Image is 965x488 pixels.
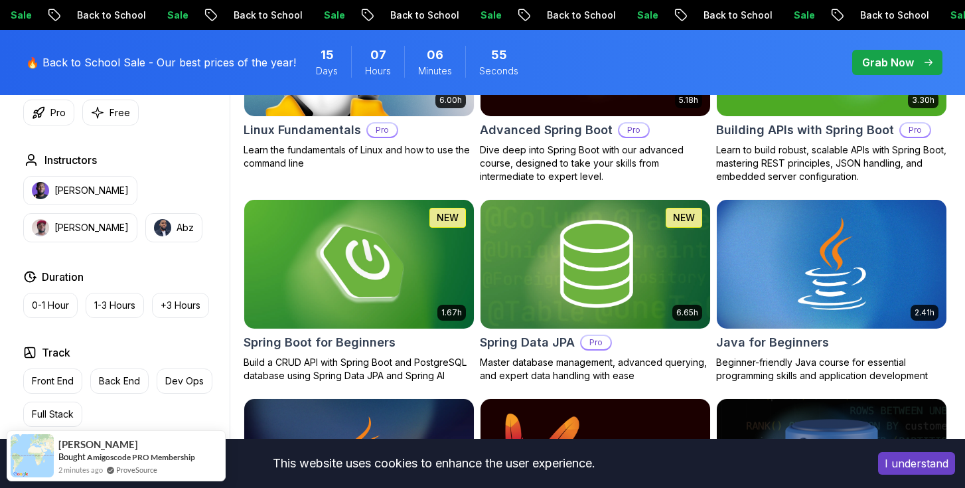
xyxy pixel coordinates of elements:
[99,374,140,388] p: Back End
[849,9,939,22] p: Back to School
[782,9,825,22] p: Sale
[94,299,135,312] p: 1-3 Hours
[44,152,97,168] h2: Instructors
[54,221,129,234] p: [PERSON_NAME]
[480,199,711,382] a: Spring Data JPA card6.65hNEWSpring Data JPAProMaster database management, advanced querying, and ...
[244,356,475,382] p: Build a CRUD API with Spring Boot and PostgreSQL database using Spring Data JPA and Spring AI
[313,9,355,22] p: Sale
[23,293,78,318] button: 0-1 Hour
[480,121,613,139] h2: Advanced Spring Boot
[23,402,82,427] button: Full Stack
[32,182,49,199] img: instructor img
[491,46,507,64] span: 55 Seconds
[145,213,202,242] button: instructor imgAbz
[90,368,149,394] button: Back End
[912,95,934,106] p: 3.30h
[536,9,626,22] p: Back to School
[673,211,695,224] p: NEW
[316,64,338,78] span: Days
[379,9,469,22] p: Back to School
[23,368,82,394] button: Front End
[716,356,947,382] p: Beginner-friendly Java course for essential programming skills and application development
[54,184,129,197] p: [PERSON_NAME]
[480,143,711,183] p: Dive deep into Spring Boot with our advanced course, designed to take your skills from intermedia...
[116,464,157,475] a: ProveSource
[716,333,829,352] h2: Java for Beginners
[915,307,934,318] p: 2.41h
[469,9,512,22] p: Sale
[619,123,648,137] p: Pro
[427,46,443,64] span: 6 Minutes
[165,374,204,388] p: Dev Ops
[437,211,459,224] p: NEW
[244,333,396,352] h2: Spring Boot for Beginners
[50,106,66,120] p: Pro
[42,345,70,361] h2: Track
[717,200,946,329] img: Java for Beginners card
[238,197,479,331] img: Spring Boot for Beginners card
[481,200,710,329] img: Spring Data JPA card
[439,95,462,106] p: 6.00h
[86,293,144,318] button: 1-3 Hours
[480,333,575,352] h2: Spring Data JPA
[58,451,86,462] span: Bought
[716,121,894,139] h2: Building APIs with Spring Boot
[10,449,858,478] div: This website uses cookies to enhance the user experience.
[32,219,49,236] img: instructor img
[58,439,138,450] span: [PERSON_NAME]
[110,106,130,120] p: Free
[161,299,200,312] p: +3 Hours
[581,336,611,349] p: Pro
[82,100,139,125] button: Free
[370,46,386,64] span: 7 Hours
[679,95,698,106] p: 5.18h
[42,269,84,285] h2: Duration
[66,9,156,22] p: Back to School
[32,408,74,421] p: Full Stack
[626,9,668,22] p: Sale
[87,452,195,462] a: Amigoscode PRO Membership
[32,299,69,312] p: 0-1 Hour
[244,143,475,170] p: Learn the fundamentals of Linux and how to use the command line
[244,121,361,139] h2: Linux Fundamentals
[479,64,518,78] span: Seconds
[365,64,391,78] span: Hours
[23,176,137,205] button: instructor img[PERSON_NAME]
[418,64,452,78] span: Minutes
[862,54,914,70] p: Grab Now
[58,464,103,475] span: 2 minutes ago
[23,213,137,242] button: instructor img[PERSON_NAME]
[878,452,955,475] button: Accept cookies
[154,219,171,236] img: instructor img
[716,143,947,183] p: Learn to build robust, scalable APIs with Spring Boot, mastering REST principles, JSON handling, ...
[244,199,475,382] a: Spring Boot for Beginners card1.67hNEWSpring Boot for BeginnersBuild a CRUD API with Spring Boot ...
[716,199,947,382] a: Java for Beginners card2.41hJava for BeginnersBeginner-friendly Java course for essential program...
[901,123,930,137] p: Pro
[11,434,54,477] img: provesource social proof notification image
[177,221,194,234] p: Abz
[321,46,334,64] span: 15 Days
[480,356,711,382] p: Master database management, advanced querying, and expert data handling with ease
[156,9,198,22] p: Sale
[441,307,462,318] p: 1.67h
[152,293,209,318] button: +3 Hours
[32,374,74,388] p: Front End
[692,9,782,22] p: Back to School
[23,100,74,125] button: Pro
[676,307,698,318] p: 6.65h
[157,368,212,394] button: Dev Ops
[222,9,313,22] p: Back to School
[26,54,296,70] p: 🔥 Back to School Sale - Our best prices of the year!
[368,123,397,137] p: Pro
